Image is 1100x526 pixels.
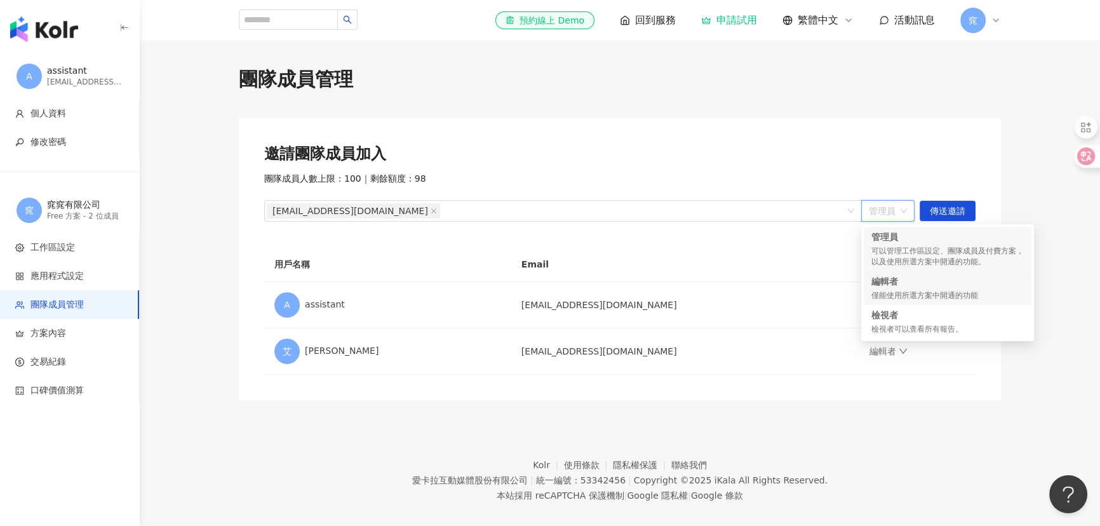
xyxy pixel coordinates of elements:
[506,14,584,27] div: 預約線上 Demo
[511,328,859,375] td: [EMAIL_ADDRESS][DOMAIN_NAME]
[47,77,123,88] div: [EMAIL_ADDRESS][DOMAIN_NAME]
[798,13,838,27] span: 繁體中文
[859,282,976,328] td: 管理員
[871,290,1024,301] div: 僅能使用所選方案中開通的功能
[239,66,1001,93] div: 團隊成員管理
[15,358,24,367] span: dollar
[264,247,511,282] th: 用戶名稱
[871,246,1024,267] div: 可以管理工作區設定、團隊成員及付費方案，以及使用所選方案中開通的功能。
[688,490,691,501] span: |
[26,69,32,83] span: A
[431,208,437,214] span: close
[15,272,24,281] span: appstore
[1049,475,1087,513] iframe: Help Scout Beacon - Open
[635,13,676,27] span: 回到服務
[714,475,736,485] a: iKala
[871,275,1024,288] div: 編輯者
[10,17,78,42] img: logo
[530,475,533,485] span: |
[30,136,66,149] span: 修改密碼
[274,339,501,364] div: [PERSON_NAME]
[30,107,66,120] span: 個人資料
[691,490,743,501] a: Google 條款
[495,11,594,29] a: 預約線上 Demo
[620,13,676,27] a: 回到服務
[15,138,24,147] span: key
[511,247,859,282] th: Email
[412,475,528,485] div: 愛卡拉互動媒體股份有限公司
[899,347,908,356] span: down
[30,384,84,397] span: 口碑價值測算
[511,282,859,328] td: [EMAIL_ADDRESS][DOMAIN_NAME]
[634,475,828,485] div: Copyright © 2025 All Rights Reserved.
[871,231,1024,243] div: 管理員
[25,203,34,217] span: 窕
[533,460,563,470] a: Kolr
[274,292,501,318] div: assistant
[871,324,1024,335] div: 檢視者可以查看所有報告。
[47,65,123,78] div: assistant
[30,299,84,311] span: 團隊成員管理
[30,327,66,340] span: 方案內容
[30,356,66,368] span: 交易紀錄
[628,475,631,485] span: |
[15,386,24,395] span: calculator
[284,298,290,312] span: A
[869,201,907,221] span: 管理員
[264,173,426,185] span: 團隊成員人數上限：100 ｜ 剩餘額度：98
[627,490,688,501] a: Google 隱私權
[920,201,976,221] button: 傳送邀請
[283,344,292,358] span: 艾
[30,270,84,283] span: 應用程式設定
[894,14,935,26] span: 活動訊息
[701,14,757,27] a: 申請試用
[272,204,428,218] span: [EMAIL_ADDRESS][DOMAIN_NAME]
[969,13,977,27] span: 窕
[30,241,75,254] span: 工作區設定
[859,247,976,282] th: 角色
[47,211,123,222] div: Free 方案 - 2 位成員
[869,346,908,356] a: 編輯者
[497,488,742,503] span: 本站採用 reCAPTCHA 保護機制
[871,309,1024,321] div: 檢視者
[267,203,440,219] span: radarct2004@gmail.com
[613,460,671,470] a: 隱私權保護
[343,15,352,24] span: search
[47,199,123,212] div: 窕窕有限公司
[536,475,626,485] div: 統一編號：53342456
[15,109,24,118] span: user
[930,201,965,222] span: 傳送邀請
[624,490,627,501] span: |
[264,144,976,165] div: 邀請團隊成員加入
[671,460,707,470] a: 聯絡我們
[564,460,614,470] a: 使用條款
